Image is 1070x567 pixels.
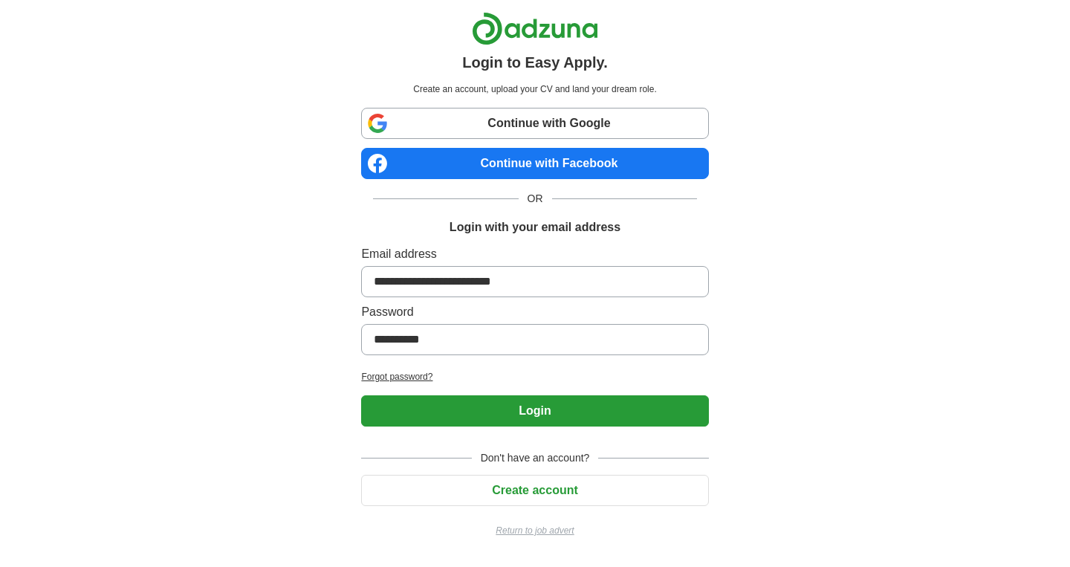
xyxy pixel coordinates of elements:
[472,12,598,45] img: Adzuna logo
[361,108,708,139] a: Continue with Google
[361,370,708,383] a: Forgot password?
[364,82,705,96] p: Create an account, upload your CV and land your dream role.
[462,51,608,74] h1: Login to Easy Apply.
[472,450,599,466] span: Don't have an account?
[361,148,708,179] a: Continue with Facebook
[450,218,620,236] h1: Login with your email address
[361,524,708,537] a: Return to job advert
[361,303,708,321] label: Password
[361,475,708,506] button: Create account
[519,191,552,207] span: OR
[361,245,708,263] label: Email address
[361,484,708,496] a: Create account
[361,395,708,427] button: Login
